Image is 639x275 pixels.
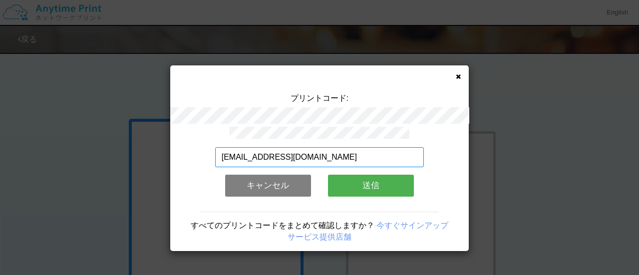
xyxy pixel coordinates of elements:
[291,94,348,102] span: プリントコード:
[215,147,424,167] input: メールアドレス
[376,221,448,230] a: 今すぐサインアップ
[225,175,311,197] button: キャンセル
[288,233,351,241] a: サービス提供店舗
[191,221,374,230] span: すべてのプリントコードをまとめて確認しますか？
[328,175,414,197] button: 送信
